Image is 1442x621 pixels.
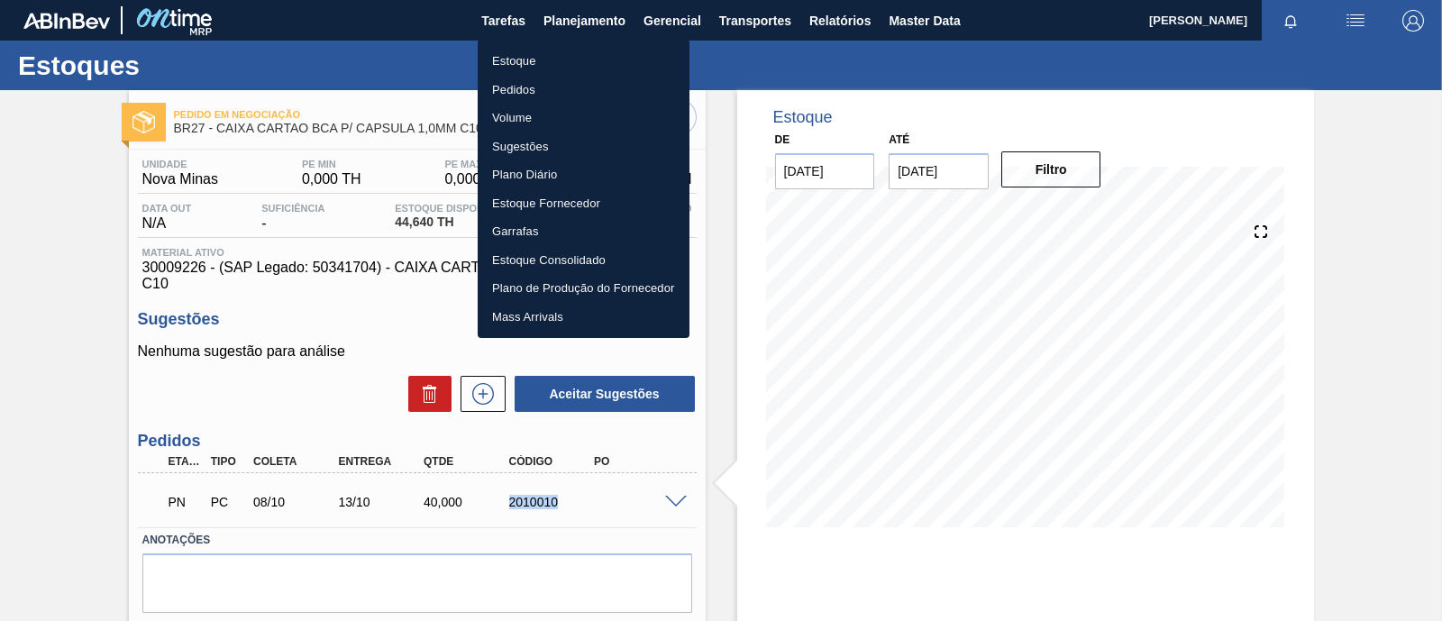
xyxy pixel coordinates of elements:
[478,76,689,105] a: Pedidos
[478,217,689,246] a: Garrafas
[478,47,689,76] a: Estoque
[478,160,689,189] a: Plano Diário
[478,132,689,161] a: Sugestões
[478,246,689,275] a: Estoque Consolidado
[478,274,689,303] a: Plano de Produção do Fornecedor
[478,104,689,132] a: Volume
[478,189,689,218] a: Estoque Fornecedor
[478,303,689,332] a: Mass Arrivals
